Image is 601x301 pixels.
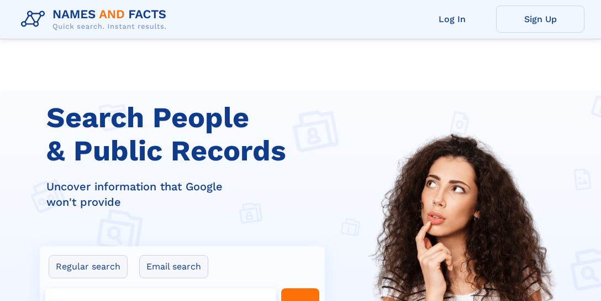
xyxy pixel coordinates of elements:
label: Regular search [49,255,128,278]
div: Uncover information that Google won't provide [46,179,331,210]
label: Email search [139,255,208,278]
a: Sign Up [496,6,584,33]
h1: Search People & Public Records [46,101,331,168]
a: Log In [408,6,496,33]
img: Logo Names and Facts [17,4,176,34]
